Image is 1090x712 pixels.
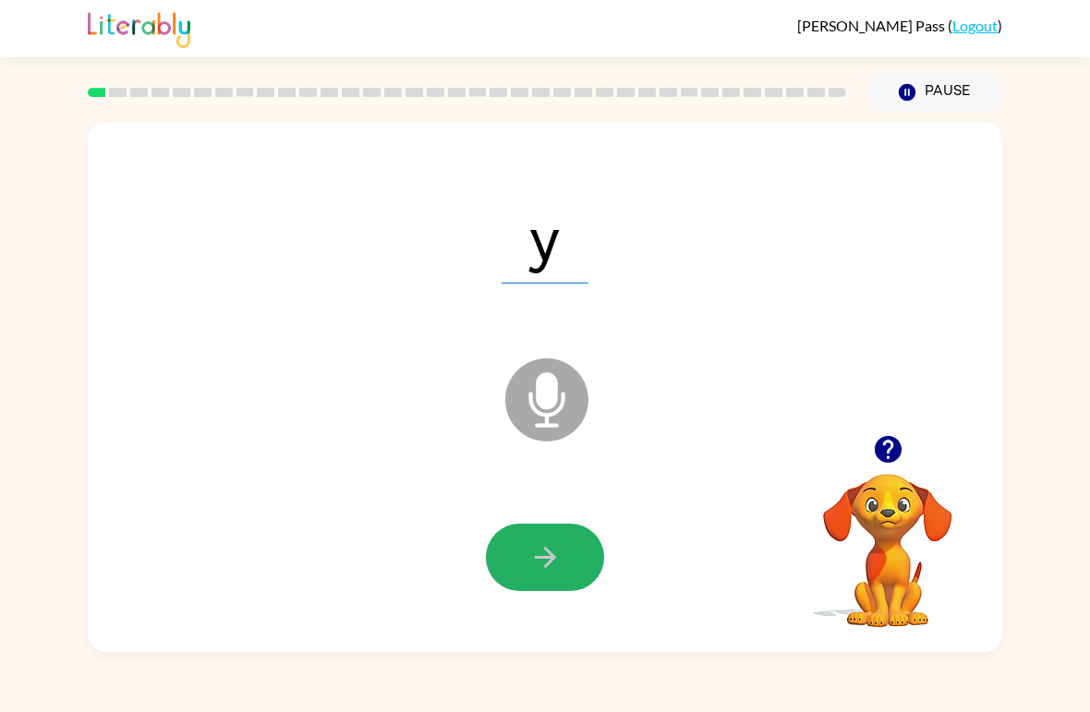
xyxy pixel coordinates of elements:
span: y [502,187,588,284]
button: Pause [868,71,1002,114]
span: [PERSON_NAME] Pass [797,17,948,34]
video: Your browser must support playing .mp4 files to use Literably. Please try using another browser. [795,445,980,630]
img: Literably [88,7,190,48]
div: ( ) [797,17,1002,34]
a: Logout [952,17,998,34]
